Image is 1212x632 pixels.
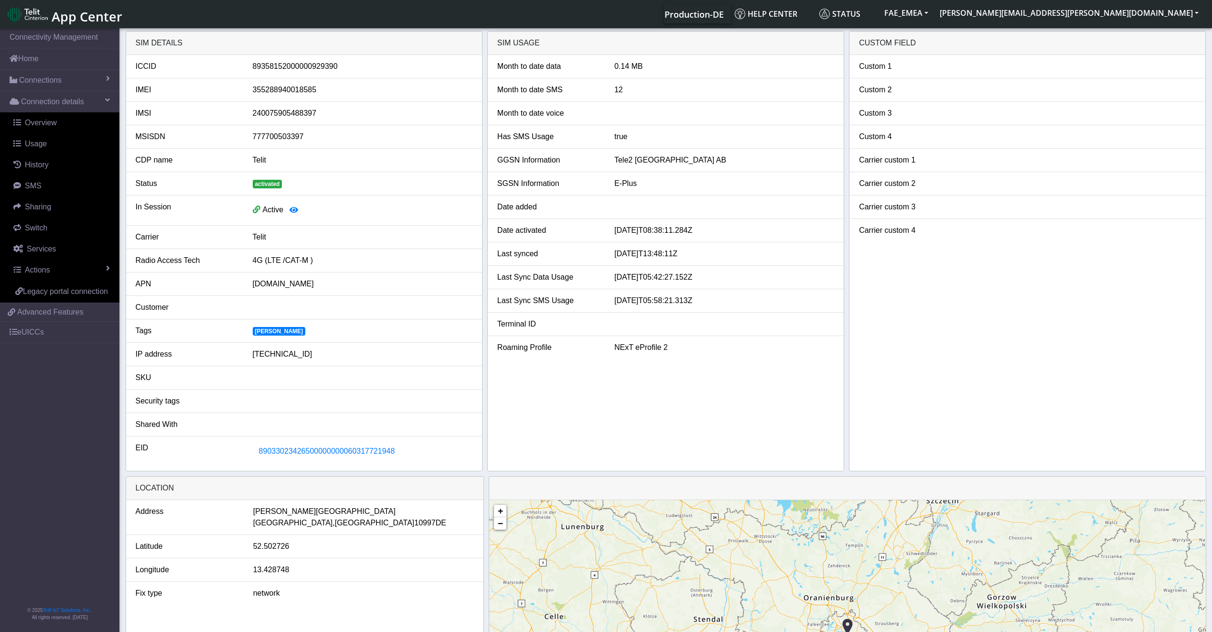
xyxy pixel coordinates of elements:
[8,7,48,22] img: logo-telit-cinterion-gw-new.png
[490,61,607,72] div: Month to date data
[4,196,119,218] a: Sharing
[414,517,436,529] span: 10997
[8,4,121,24] a: App Center
[607,84,841,96] div: 12
[490,131,607,142] div: Has SMS Usage
[488,32,844,55] div: SIM usage
[4,133,119,154] a: Usage
[129,395,246,407] div: Security tags
[815,4,879,23] a: Status
[852,178,969,189] div: Carrier custom 2
[490,295,607,306] div: Last Sync SMS Usage
[4,260,119,281] a: Actions
[129,325,246,337] div: Tags
[129,108,246,119] div: IMSI
[52,8,122,25] span: App Center
[253,180,282,188] span: activated
[490,272,607,283] div: Last Sync Data Usage
[607,295,841,306] div: [DATE]T05:58:21.313Z
[490,178,607,189] div: SGSN Information
[490,318,607,330] div: Terminal ID
[607,61,841,72] div: 0.14 MB
[607,272,841,283] div: [DATE]T05:42:27.152Z
[436,517,446,529] span: DE
[852,84,969,96] div: Custom 2
[494,517,506,530] a: Zoom out
[4,154,119,175] a: History
[129,231,246,243] div: Carrier
[607,248,841,260] div: [DATE]T13:48:11Z
[25,119,57,127] span: Overview
[129,588,246,599] div: Fix type
[246,349,480,360] div: [TECHNICAL_ID]
[607,178,841,189] div: E-Plus
[852,201,969,213] div: Carrier custom 3
[735,9,797,19] span: Help center
[129,278,246,290] div: APN
[129,506,246,529] div: Address
[25,224,47,232] span: Switch
[21,96,84,108] span: Connection details
[246,154,480,166] div: Telit
[879,4,934,22] button: FAE_EMEA
[17,306,84,318] span: Advanced Features
[852,225,969,236] div: Carrier custom 4
[4,218,119,239] a: Switch
[490,342,607,353] div: Roaming Profile
[27,245,56,253] span: Services
[129,302,246,313] div: Customer
[490,201,607,213] div: Date added
[819,9,860,19] span: Status
[490,248,607,260] div: Last synced
[246,564,481,576] div: 13.428748
[490,154,607,166] div: GGSN Information
[852,131,969,142] div: Custom 4
[607,225,841,236] div: [DATE]T08:38:11.284Z
[129,564,246,576] div: Longitude
[665,9,724,20] span: Production-DE
[126,32,482,55] div: SIM details
[246,84,480,96] div: 355288940018585
[129,349,246,360] div: IP address
[246,131,480,142] div: 777700503397
[253,506,396,517] span: [PERSON_NAME][GEOGRAPHIC_DATA]
[934,4,1204,22] button: [PERSON_NAME][EMAIL_ADDRESS][PERSON_NAME][DOMAIN_NAME]
[335,517,415,529] span: [GEOGRAPHIC_DATA]
[259,447,395,455] span: 89033023426500000000060317721948
[607,154,841,166] div: Tele2 [GEOGRAPHIC_DATA] AB
[246,278,480,290] div: [DOMAIN_NAME]
[129,131,246,142] div: MSISDN
[4,175,119,196] a: SMS
[246,588,481,599] div: network
[4,239,119,260] a: Services
[253,517,335,529] span: [GEOGRAPHIC_DATA],
[735,9,745,19] img: knowledge.svg
[246,61,480,72] div: 89358152000000929390
[664,4,723,23] a: Your current platform instance
[494,505,506,517] a: Zoom in
[253,442,401,460] button: 89033023426500000000060317721948
[25,182,42,190] span: SMS
[25,203,51,211] span: Sharing
[129,154,246,166] div: CDP name
[129,442,246,460] div: EID
[23,287,108,295] span: Legacy portal connection
[4,112,119,133] a: Overview
[126,477,484,500] div: LOCATION
[129,84,246,96] div: IMEI
[25,161,49,169] span: History
[607,342,841,353] div: NExT eProfile 2
[731,4,815,23] a: Help center
[246,108,480,119] div: 240075905488397
[246,231,480,243] div: Telit
[490,225,607,236] div: Date activated
[852,154,969,166] div: Carrier custom 1
[129,61,246,72] div: ICCID
[852,108,969,119] div: Custom 3
[19,75,62,86] span: Connections
[129,201,246,219] div: In Session
[263,206,284,214] span: Active
[129,255,246,266] div: Radio Access Tech
[819,9,830,19] img: status.svg
[129,178,246,189] div: Status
